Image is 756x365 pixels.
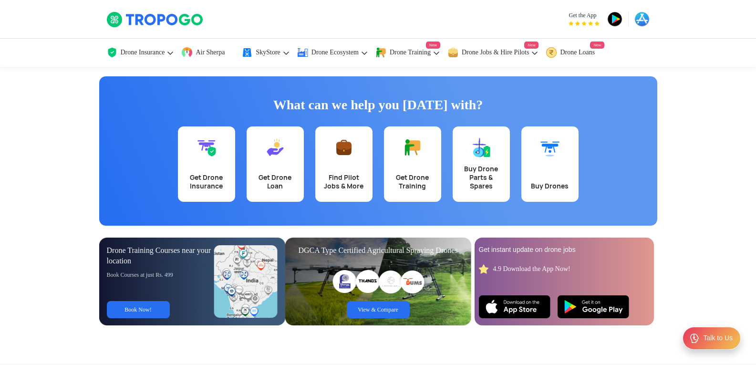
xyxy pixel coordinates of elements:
div: Find Pilot Jobs & More [321,173,367,190]
div: Get Drone Insurance [184,173,229,190]
span: Drone Jobs & Hire Pilots [462,49,529,56]
span: Drone Ecosystem [311,49,359,56]
a: Buy Drone Parts & Spares [453,126,510,202]
img: star_rating [479,264,488,274]
span: Drone Training [390,49,431,56]
a: SkyStore [241,39,290,67]
a: Buy Drones [521,126,579,202]
span: New [524,42,539,49]
img: Get Drone Loan [266,138,285,157]
div: Talk to Us [704,334,733,343]
a: Find Pilot Jobs & More [315,126,373,202]
img: TropoGo Logo [106,11,204,28]
div: Buy Drones [527,182,573,190]
div: Book Courses at just Rs. 499 [107,271,215,279]
div: 4.9 Download the App Now! [493,264,570,273]
a: Get Drone Insurance [178,126,235,202]
div: Get Drone Loan [252,173,298,190]
img: playstore [607,11,622,27]
img: Buy Drone Parts & Spares [472,138,491,157]
h1: What can we help you [DATE] with? [106,95,650,115]
span: Drone Insurance [121,49,165,56]
span: Air Sherpa [196,49,225,56]
span: New [426,42,440,49]
div: Buy Drone Parts & Spares [458,165,504,190]
img: appstore [634,11,650,27]
img: Get Drone Insurance [197,138,216,157]
a: Get Drone Training [384,126,441,202]
a: Book Now! [107,301,170,318]
span: New [590,42,604,49]
a: Drone LoansNew [546,39,604,67]
a: Drone TrainingNew [375,39,440,67]
a: Drone Insurance [106,39,175,67]
a: Drone Ecosystem [297,39,368,67]
span: Drone Loans [560,49,595,56]
div: DGCA Type Certified Agricultural Spraying Drones [293,245,464,256]
div: Get Drone Training [390,173,435,190]
img: Ios [479,295,550,318]
img: App Raking [569,21,600,26]
a: Get Drone Loan [247,126,304,202]
span: SkyStore [256,49,280,56]
img: ic_Support.svg [689,333,700,344]
a: View & Compare [347,301,410,318]
div: Get instant update on drone jobs [479,245,650,255]
img: Find Pilot Jobs & More [334,138,353,157]
a: Drone Jobs & Hire PilotsNew [447,39,539,67]
img: Get Drone Training [403,138,422,157]
a: Air Sherpa [181,39,234,67]
img: Playstore [558,295,629,318]
div: Drone Training Courses near your location [107,245,215,266]
span: Get the App [569,11,600,19]
img: Buy Drones [540,138,559,157]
